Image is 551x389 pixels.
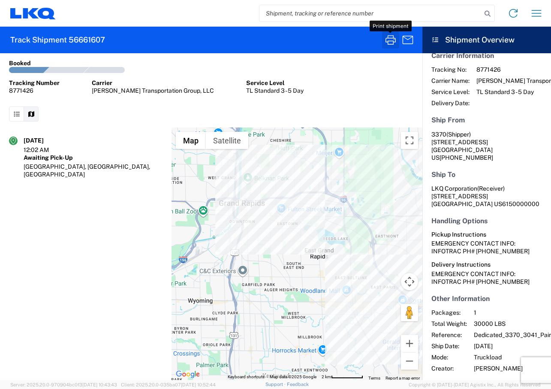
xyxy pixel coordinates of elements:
[228,374,265,380] button: Keyboard shortcuts
[121,382,216,387] span: Client: 2025.20.0-035ba07
[9,59,31,67] div: Booked
[24,163,163,178] div: [GEOGRAPHIC_DATA], [GEOGRAPHIC_DATA], [GEOGRAPHIC_DATA]
[176,132,206,149] button: Show street map
[10,35,105,45] h2: Track Shipment 56661607
[319,374,366,380] button: Map Scale: 2 km per 71 pixels
[9,79,60,87] div: Tracking Number
[10,382,117,387] span: Server: 2025.20.0-970904bc0f3
[431,185,505,200] span: LKQ Corporation [STREET_ADDRESS]
[431,353,467,361] span: Mode:
[385,376,420,380] a: Report a map error
[431,295,542,303] h5: Other Information
[431,170,542,179] h5: Ship To
[431,185,542,208] address: [GEOGRAPHIC_DATA] US
[431,270,542,286] div: EMERGENCY CONTACT INFO: INFOTRAC PH# [PHONE_NUMBER]
[270,374,316,379] span: Map data ©2025 Google
[431,131,542,161] address: [GEOGRAPHIC_DATA] US
[431,365,467,372] span: Creator:
[431,139,488,146] span: [STREET_ADDRESS]
[92,79,214,87] div: Carrier
[431,99,470,107] span: Delivery Date:
[431,52,542,60] h5: Carrier Information
[246,87,304,94] div: TL Standard 3 - 5 Day
[431,309,467,316] span: Packages:
[92,87,214,94] div: [PERSON_NAME] Transportation Group, LLC
[431,116,542,124] h5: Ship From
[401,335,418,352] button: Zoom in
[401,353,418,370] button: Zoom out
[24,137,66,144] div: [DATE]
[401,304,418,321] button: Drag Pegman onto the map to open Street View
[431,88,470,96] span: Service Level:
[431,131,446,138] span: 3370
[174,369,202,380] img: Google
[502,201,539,207] span: 6150000000
[206,132,248,149] button: Show satellite imagery
[24,154,163,161] div: Awaiting Pick-Up
[431,66,470,73] span: Tracking No:
[287,382,309,387] a: Feedback
[431,217,542,225] h5: Handling Options
[259,5,482,21] input: Shipment, tracking or reference number
[246,79,304,87] div: Service Level
[422,27,551,53] header: Shipment Overview
[477,185,505,192] span: (Receiver)
[82,382,117,387] span: [DATE] 10:43:43
[431,320,467,328] span: Total Weight:
[322,374,331,379] span: 2 km
[431,331,467,339] span: Reference:
[401,273,418,290] button: Map camera controls
[265,382,287,387] a: Support
[431,77,470,85] span: Carrier Name:
[431,231,542,238] h6: Pickup Instructions
[181,382,216,387] span: [DATE] 10:52:44
[440,154,493,161] span: [PHONE_NUMBER]
[368,376,380,380] a: Terms
[431,342,467,350] span: Ship Date:
[409,381,541,389] span: Copyright © [DATE]-[DATE] Agistix Inc., All Rights Reserved
[24,146,66,154] div: 12:02 AM
[431,240,542,255] div: EMERGENCY CONTACT INFO: INFOTRAC PH# [PHONE_NUMBER]
[401,132,418,149] button: Toggle fullscreen view
[431,261,542,268] h6: Delivery Instructions
[174,369,202,380] a: Open this area in Google Maps (opens a new window)
[446,131,471,138] span: (Shipper)
[9,87,60,94] div: 8771426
